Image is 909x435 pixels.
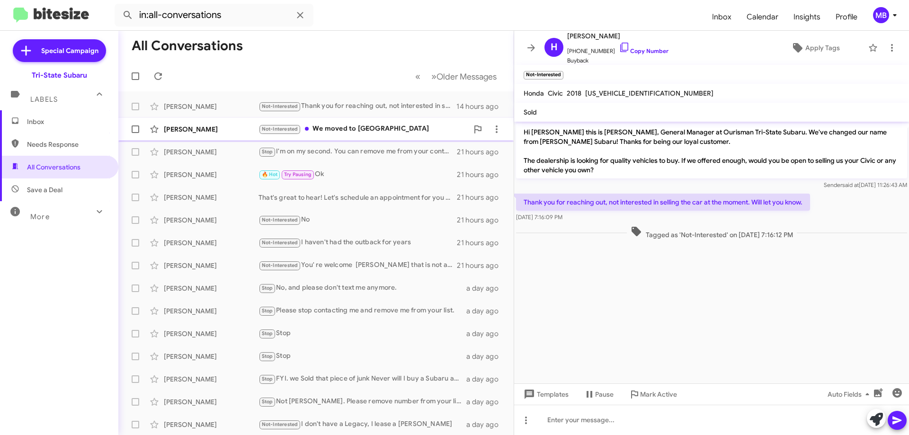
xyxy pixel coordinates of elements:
div: Please stop contacting me and remove me from your list. [258,305,466,316]
div: [PERSON_NAME] [164,170,258,179]
div: a day ago [466,284,506,293]
span: Buyback [567,56,668,65]
div: [PERSON_NAME] [164,102,258,111]
a: Special Campaign [13,39,106,62]
span: Stop [262,285,273,291]
h1: All Conversations [132,38,243,53]
div: [PERSON_NAME] [164,420,258,429]
span: All Conversations [27,162,80,172]
button: Templates [514,386,576,403]
button: Pause [576,386,621,403]
span: [DATE] 7:16:09 PM [516,213,562,221]
div: Tri-State Subaru [32,71,87,80]
span: Special Campaign [41,46,98,55]
div: No, and please don't text me anymore. [258,283,466,293]
span: Save a Deal [27,185,62,195]
div: a day ago [466,352,506,361]
nav: Page navigation example [410,67,502,86]
span: More [30,213,50,221]
button: MB [865,7,899,23]
div: I haven't had the outback for years [258,237,457,248]
span: Not-Interested [262,421,298,427]
div: 21 hours ago [457,193,506,202]
span: Apply Tags [805,39,840,56]
div: 21 hours ago [457,215,506,225]
div: 21 hours ago [457,261,506,270]
div: MB [873,7,889,23]
p: Hi [PERSON_NAME] this is [PERSON_NAME], General Manager at Ourisman Tri-State Subaru. We've chang... [516,124,907,178]
span: Stop [262,376,273,382]
button: Auto Fields [820,386,881,403]
div: Ok [258,169,457,180]
div: a day ago [466,329,506,338]
span: said at [842,181,859,188]
div: a day ago [466,397,506,407]
div: [PERSON_NAME] [164,329,258,338]
div: [PERSON_NAME] [164,193,258,202]
div: a day ago [466,374,506,384]
button: Apply Tags [766,39,864,56]
span: » [431,71,437,82]
div: Stop [258,351,466,362]
div: FYI. we Sold that piece of junk Never will I buy a Subaru again [258,373,466,384]
div: [PERSON_NAME] [164,124,258,134]
span: Not-Interested [262,240,298,246]
div: [PERSON_NAME] [164,215,258,225]
span: Auto Fields [828,386,873,403]
div: a day ago [466,420,506,429]
div: I'm on my second. You can remove me from your contacts. Thanks [258,146,457,157]
span: Not-Interested [262,217,298,223]
div: a day ago [466,306,506,316]
a: Inbox [704,3,739,31]
div: [PERSON_NAME] [164,238,258,248]
div: I don't have a Legacy, I lease a [PERSON_NAME] [258,419,466,430]
button: Next [426,67,502,86]
span: Stop [262,330,273,337]
button: Mark Active [621,386,685,403]
span: Stop [262,149,273,155]
a: Profile [828,3,865,31]
div: [PERSON_NAME] [164,374,258,384]
span: [US_VEHICLE_IDENTIFICATION_NUMBER] [585,89,713,98]
div: No [258,214,457,225]
div: [PERSON_NAME] [164,147,258,157]
div: [PERSON_NAME] [164,306,258,316]
span: Not-Interested [262,126,298,132]
div: [PERSON_NAME] [164,397,258,407]
span: Civic [548,89,563,98]
span: Not-Interested [262,262,298,268]
span: 🔥 Hot [262,171,278,178]
span: [PERSON_NAME] [567,30,668,42]
span: Tagged as 'Not-Interested' on [DATE] 7:16:12 PM [627,226,797,240]
a: Insights [786,3,828,31]
a: Copy Number [619,47,668,54]
span: Pause [595,386,614,403]
span: Labels [30,95,58,104]
span: H [551,40,558,55]
div: Thank you for reaching out, not interested in selling the car at the moment. Will let you know. [258,101,456,112]
div: [PERSON_NAME] [164,284,258,293]
div: You' re welcome [PERSON_NAME] that is not a final offer we would love to purchase that vehicle if... [258,260,457,271]
span: Needs Response [27,140,107,149]
div: That's great to hear! Let's schedule an appointment for you to visit the dealership and discuss t... [258,193,457,202]
div: Stop [258,328,466,339]
span: Not-Interested [262,103,298,109]
div: Not [PERSON_NAME]. Please remove number from your list. Thank you. [258,396,466,407]
div: 21 hours ago [457,170,506,179]
span: « [415,71,420,82]
input: Search [115,4,313,27]
span: Honda [524,89,544,98]
span: Sold [524,108,537,116]
div: [PERSON_NAME] [164,352,258,361]
span: Templates [522,386,569,403]
div: 21 hours ago [457,238,506,248]
div: 14 hours ago [456,102,506,111]
div: 21 hours ago [457,147,506,157]
span: Older Messages [437,71,497,82]
a: Calendar [739,3,786,31]
span: Stop [262,308,273,314]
